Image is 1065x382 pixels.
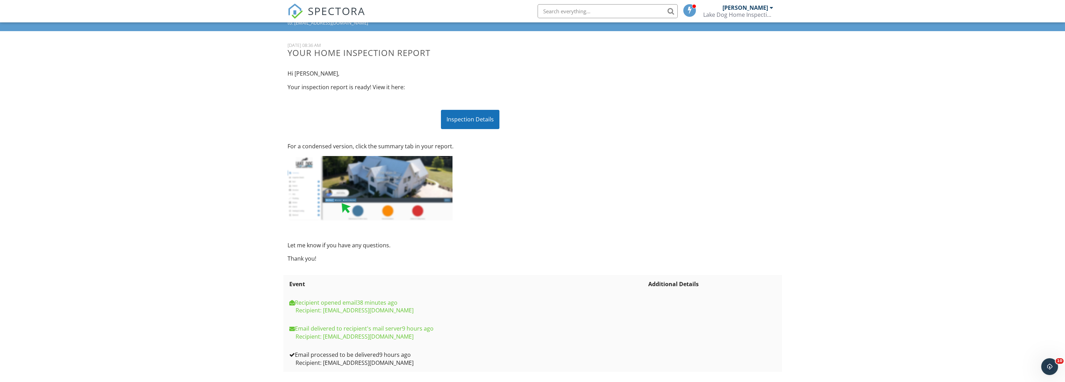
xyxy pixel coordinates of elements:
[288,275,647,293] th: Event
[288,3,303,19] img: The Best Home Inspection Software - Spectora
[308,3,365,18] span: SPECTORA
[288,70,653,77] p: Hi [PERSON_NAME],
[288,156,452,220] img: 1678653343482.jpg
[288,142,653,150] p: For a condensed version, click the summary tab in your report.
[289,333,645,340] div: Recipient: [EMAIL_ADDRESS][DOMAIN_NAME]
[357,299,397,306] span: 2025-09-27T21:01:34Z
[402,325,434,332] span: 2025-09-27T12:36:12Z
[538,4,678,18] input: Search everything...
[703,11,773,18] div: Lake Dog Home Inspection
[289,325,645,332] div: Email delivered to recipient's mail server
[441,115,499,123] a: Inspection Details
[722,4,768,11] div: [PERSON_NAME]
[288,20,778,26] div: to: [EMAIL_ADDRESS][DOMAIN_NAME]
[1056,358,1064,364] span: 10
[289,359,645,367] div: Recipient: [EMAIL_ADDRESS][DOMAIN_NAME]
[288,255,653,262] p: Thank you!
[288,241,653,249] p: Let me know if you have any questions.
[289,306,645,314] div: Recipient: [EMAIL_ADDRESS][DOMAIN_NAME]
[289,351,645,359] div: Email processed to be delivered
[288,48,653,57] h3: Your Home Inspection Report
[379,351,411,359] span: 2025-09-27T12:36:10Z
[646,275,777,293] th: Additional Details
[441,110,499,129] div: Inspection Details
[288,9,365,24] a: SPECTORA
[1041,358,1058,375] iframe: Intercom live chat
[289,299,645,306] div: Recipient opened email
[288,42,653,48] div: [DATE] 08:36 AM
[288,83,653,91] p: Your inspection report is ready! View it here:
